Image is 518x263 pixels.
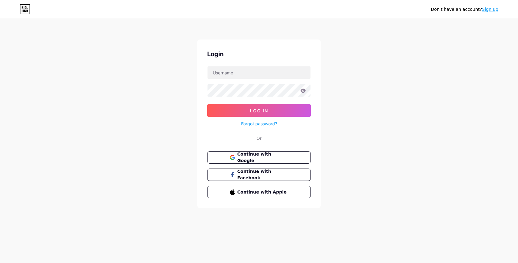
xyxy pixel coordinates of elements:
[257,135,261,141] div: Or
[237,151,288,164] span: Continue with Google
[250,108,268,113] span: Log In
[207,151,311,164] button: Continue with Google
[241,120,277,127] a: Forgot password?
[482,7,498,12] a: Sign up
[207,49,311,59] div: Login
[208,66,310,79] input: Username
[237,168,288,181] span: Continue with Facebook
[207,169,311,181] button: Continue with Facebook
[207,104,311,117] button: Log In
[207,186,311,198] button: Continue with Apple
[431,6,498,13] div: Don't have an account?
[237,189,288,195] span: Continue with Apple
